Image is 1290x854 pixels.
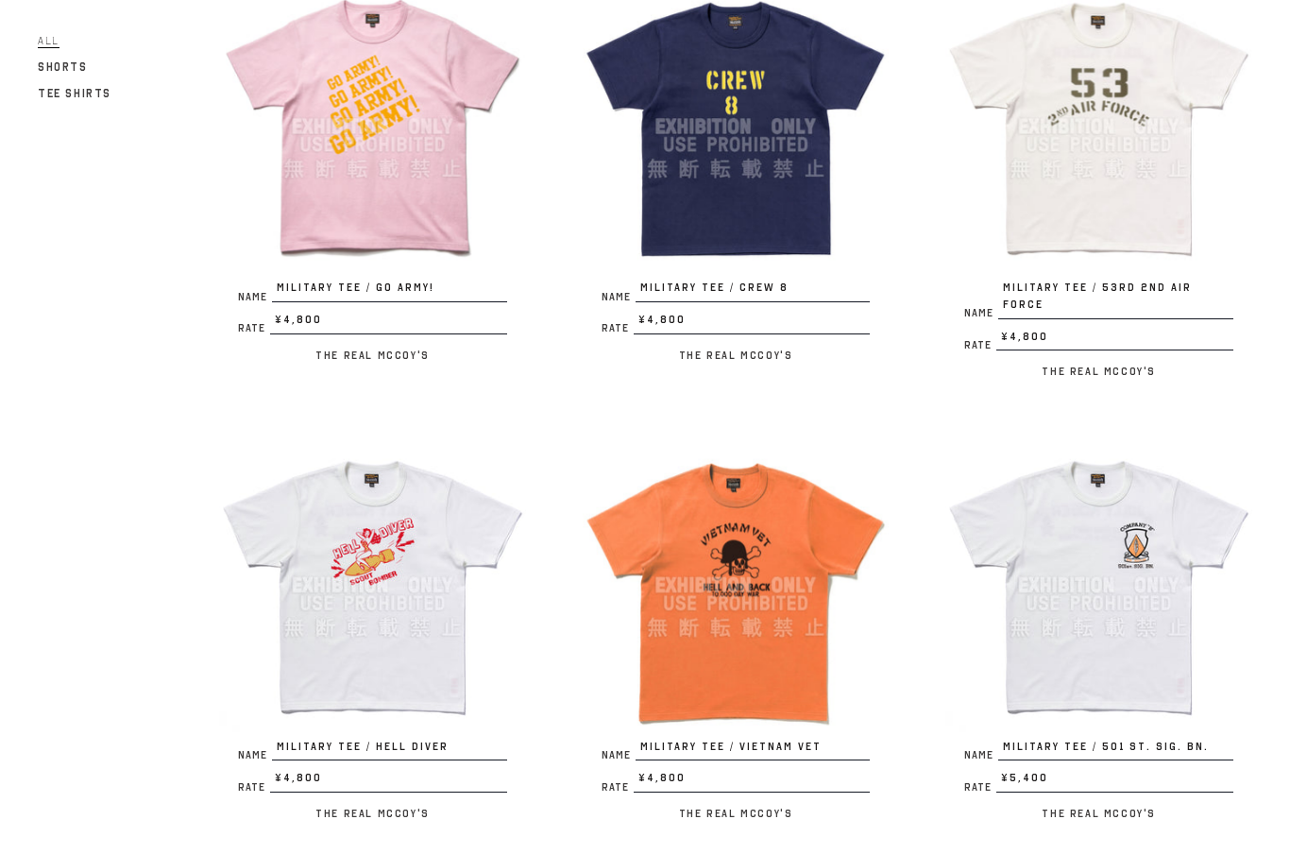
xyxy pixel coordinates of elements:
[945,361,1252,384] p: The Real McCoy's
[964,751,998,761] span: Name
[238,293,272,303] span: Name
[996,771,1233,794] span: ¥5,400
[998,740,1233,762] span: MILITARY TEE / 501 st. SIG. BN.
[38,88,111,101] span: Tee Shirts
[602,293,636,303] span: Name
[238,783,270,794] span: Rate
[219,433,526,826] a: MILITARY TEE / HELL DIVER NameMILITARY TEE / HELL DIVER Rate¥4,800 The Real McCoy's
[636,281,871,303] span: MILITARY TEE / CREW 8
[964,341,996,351] span: Rate
[945,803,1252,826] p: The Real McCoy's
[238,751,272,761] span: Name
[38,83,111,106] a: Tee Shirts
[583,433,890,826] a: MILITARY TEE / VIETNAM VET NameMILITARY TEE / VIETNAM VET Rate¥4,800 The Real McCoy's
[634,771,871,794] span: ¥4,800
[238,324,270,334] span: Rate
[38,61,88,75] span: Shorts
[272,281,507,303] span: MILITARY TEE / GO ARMY!
[38,30,59,53] a: All
[270,313,507,335] span: ¥4,800
[636,740,871,762] span: MILITARY TEE / VIETNAM VET
[964,783,996,794] span: Rate
[996,330,1233,352] span: ¥4,800
[38,57,88,79] a: Shorts
[583,803,890,826] p: The Real McCoy's
[219,345,526,367] p: The Real McCoy's
[583,345,890,367] p: The Real McCoy's
[219,803,526,826] p: The Real McCoy's
[602,324,634,334] span: Rate
[272,740,507,762] span: MILITARY TEE / HELL DIVER
[634,313,871,335] span: ¥4,800
[38,35,59,49] span: All
[270,771,507,794] span: ¥4,800
[602,783,634,794] span: Rate
[945,433,1252,826] a: MILITARY TEE / 501 st. SIG. BN. NameMILITARY TEE / 501 st. SIG. BN. Rate¥5,400 The Real McCoy's
[998,281,1233,319] span: MILITARY TEE / 53rd 2nd AIR FORCE
[602,751,636,761] span: Name
[964,309,998,319] span: Name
